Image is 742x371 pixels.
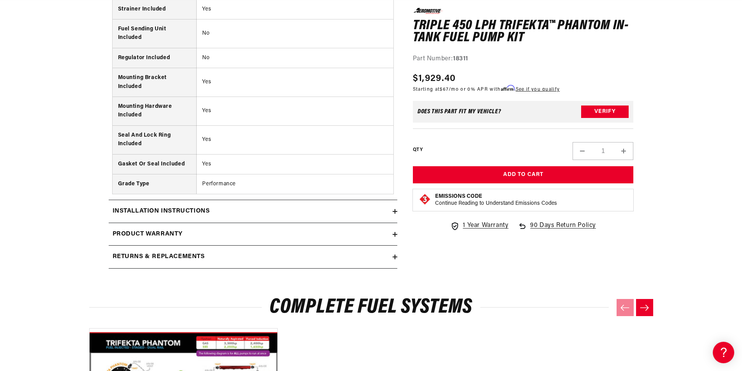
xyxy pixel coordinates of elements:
[435,200,557,207] p: Continue Reading to Understand Emissions Codes
[8,66,148,78] a: Getting Started
[8,54,148,62] div: General
[413,166,634,184] button: Add to Cart
[413,54,634,64] div: Part Number:
[197,174,393,194] td: Performance
[113,97,197,125] th: Mounting Hardware Included
[440,87,449,92] span: $67
[8,147,148,159] a: 340 Stealth Fuel Pumps
[197,154,393,174] td: Yes
[113,68,197,97] th: Mounting Bracket Included
[8,123,148,135] a: Carbureted Regulators
[413,146,423,153] label: QTY
[518,221,596,239] a: 90 Days Return Policy
[418,109,501,115] div: Does This part fit My vehicle?
[8,159,148,171] a: Brushless Fuel Pumps
[8,98,148,111] a: EFI Regulators
[113,154,197,174] th: Gasket Or Seal Included
[197,68,393,97] td: Yes
[107,224,150,232] a: POWERED BY ENCHANT
[109,223,397,246] summary: Product warranty
[617,299,634,316] button: Previous slide
[113,125,197,154] th: Seal And Lock Ring Included
[113,48,197,68] th: Regulator Included
[501,85,515,91] span: Affirm
[113,19,197,48] th: Fuel Sending Unit Included
[113,174,197,194] th: Grade Type
[463,221,508,231] span: 1 Year Warranty
[113,229,183,239] h2: Product warranty
[8,135,148,147] a: EFI Fuel Pumps
[413,19,634,44] h1: Triple 450 LPH Trifekta™ Phantom In-Tank Fuel Pump Kit
[197,19,393,48] td: No
[413,72,456,86] span: $1,929.40
[197,48,393,68] td: No
[89,298,653,316] h2: Complete Fuel Systems
[435,193,557,207] button: Emissions CodeContinue Reading to Understand Emissions Codes
[113,206,210,216] h2: Installation Instructions
[435,193,482,199] strong: Emissions Code
[413,86,560,93] p: Starting at /mo or 0% APR with .
[636,299,653,316] button: Next slide
[109,246,397,268] summary: Returns & replacements
[197,125,393,154] td: Yes
[419,193,431,206] img: Emissions code
[450,221,508,231] a: 1 Year Warranty
[516,87,560,92] a: See if you qualify - Learn more about Affirm Financing (opens in modal)
[530,221,596,239] span: 90 Days Return Policy
[8,86,148,93] div: Frequently Asked Questions
[8,208,148,222] button: Contact Us
[197,97,393,125] td: Yes
[109,200,397,223] summary: Installation Instructions
[581,105,629,118] button: Verify
[453,55,468,62] strong: 18311
[8,111,148,123] a: Carbureted Fuel Pumps
[113,252,205,262] h2: Returns & replacements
